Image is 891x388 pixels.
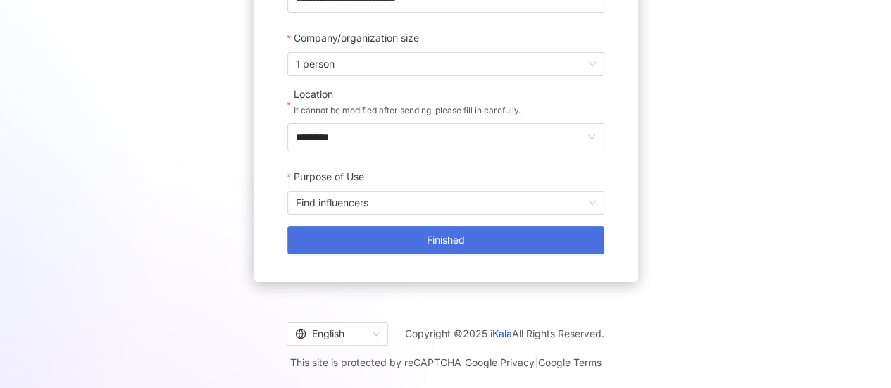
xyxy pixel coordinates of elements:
div: English [295,323,367,345]
label: Company/organization size [287,24,429,52]
button: Finished [287,226,604,254]
span: | [461,356,465,368]
a: Google Privacy [465,356,535,368]
span: | [535,356,538,368]
span: 1 person [296,53,596,75]
p: It cannot be modified after sending, please fill in carefully. [294,104,521,118]
label: Purpose of Use [287,163,374,191]
a: Google Terms [538,356,602,368]
a: iKala [490,327,512,339]
div: Location [294,87,521,101]
span: Finished [427,234,465,246]
span: Copyright © 2025 All Rights Reserved. [405,325,604,342]
span: down [587,133,596,142]
span: This site is protected by reCAPTCHA [290,354,602,371]
span: Find influencers [296,192,596,214]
